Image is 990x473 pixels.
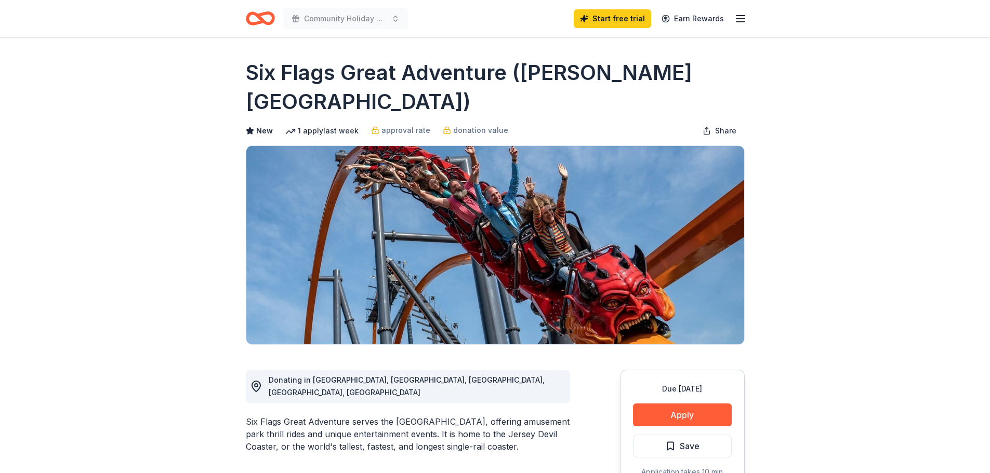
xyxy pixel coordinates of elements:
img: Image for Six Flags Great Adventure (Jackson Township) [246,146,744,344]
span: Community Holiday Celabration [304,12,387,25]
span: Donating in [GEOGRAPHIC_DATA], [GEOGRAPHIC_DATA], [GEOGRAPHIC_DATA], [GEOGRAPHIC_DATA], [GEOGRAPH... [269,375,545,397]
h1: Six Flags Great Adventure ([PERSON_NAME][GEOGRAPHIC_DATA]) [246,58,745,116]
button: Share [694,120,745,141]
button: Community Holiday Celabration [283,8,408,29]
div: 1 apply last week [285,125,359,137]
a: approval rate [371,124,430,137]
span: approval rate [381,124,430,137]
a: Start free trial [574,9,651,28]
span: donation value [453,124,508,137]
button: Apply [633,403,732,426]
span: Save [680,439,699,453]
a: donation value [443,124,508,137]
button: Save [633,435,732,457]
a: Home [246,6,275,31]
div: Due [DATE] [633,383,732,395]
a: Earn Rewards [655,9,730,28]
span: New [256,125,273,137]
div: Six Flags Great Adventure serves the [GEOGRAPHIC_DATA], offering amusement park thrill rides and ... [246,415,570,453]
span: Share [715,125,736,137]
